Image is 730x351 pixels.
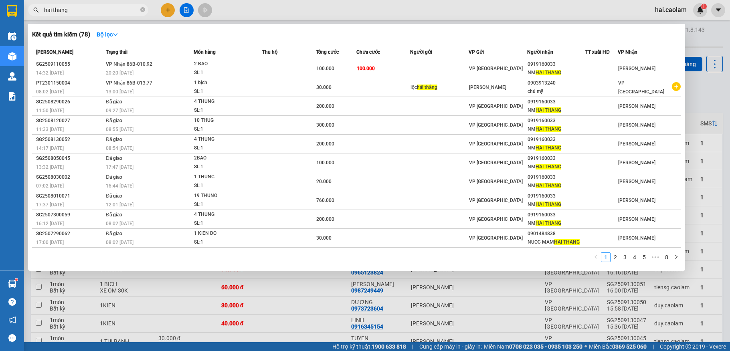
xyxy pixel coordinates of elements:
span: VP Nhận [618,49,637,55]
span: 08:55 [DATE] [106,127,133,132]
img: warehouse-icon [8,280,16,288]
span: 300.000 [316,122,334,128]
span: VP [GEOGRAPHIC_DATA] [469,160,523,165]
div: 0919160033 [528,117,585,125]
span: 200.000 [316,216,334,222]
span: Đã giao [106,155,122,161]
button: Bộ lọcdown [90,28,125,41]
div: SL: 1 [194,163,254,171]
li: Next 5 Pages [649,252,662,262]
strong: Bộ lọc [97,31,118,38]
li: 4 [630,252,639,262]
span: 30.000 [316,235,332,241]
span: Đã giao [106,193,122,199]
li: 3 [620,252,630,262]
span: 17:47 [DATE] [106,164,133,170]
span: message [8,334,16,342]
div: 2BAO [194,154,254,163]
button: right [671,252,681,262]
button: left [591,252,601,262]
span: 20:20 [DATE] [106,70,133,76]
span: HAI THANG [536,70,561,75]
div: 4 THUNG [194,135,254,144]
div: SL: 1 [194,69,254,77]
span: VP [GEOGRAPHIC_DATA] [618,80,664,95]
img: solution-icon [8,92,16,101]
span: [PERSON_NAME] [618,216,655,222]
a: 5 [640,253,649,262]
sup: 1 [15,278,18,281]
span: Đã giao [106,212,122,218]
span: HAI THANG [536,107,561,113]
span: 08:02 [DATE] [106,240,133,245]
div: SG2508050045 [36,154,103,163]
span: Đã giao [106,99,122,105]
div: NM [528,144,585,152]
span: Đã giao [106,174,122,180]
span: Chưa cước [356,49,380,55]
span: down [113,32,118,37]
span: ••• [649,252,662,262]
li: Next Page [671,252,681,262]
span: [PERSON_NAME] [618,198,655,203]
span: 08:02 [DATE] [106,221,133,226]
span: [PERSON_NAME] [36,49,73,55]
span: VP [GEOGRAPHIC_DATA] [469,216,523,222]
a: 3 [621,253,629,262]
img: warehouse-icon [8,52,16,61]
span: 17:00 [DATE] [36,240,64,245]
div: SG2509110055 [36,60,103,69]
span: 08:54 [DATE] [106,145,133,151]
div: SL: 1 [194,125,254,134]
span: 100.000 [357,66,375,71]
div: 0919160033 [528,98,585,106]
span: 100.000 [316,160,334,165]
span: HAI THANG [536,164,561,169]
div: 0919160033 [528,173,585,182]
div: SL: 1 [194,87,254,96]
div: NM [528,125,585,133]
div: SG2508010071 [36,192,103,200]
span: VP Gửi [469,49,484,55]
span: search [33,7,39,13]
a: 1 [601,253,610,262]
span: 100.000 [316,66,334,71]
div: SG2507300059 [36,211,103,219]
div: chú mỹ [528,87,585,96]
h3: Kết quả tìm kiếm ( 78 ) [32,30,90,39]
span: notification [8,316,16,324]
div: NM [528,106,585,115]
span: TT xuất HĐ [585,49,610,55]
span: 09:27 [DATE] [106,108,133,113]
span: 07:02 [DATE] [36,183,64,189]
span: right [674,254,679,259]
span: HAI THANG [536,145,561,151]
div: 0919160033 [528,154,585,163]
span: 16:12 [DATE] [36,221,64,226]
div: 4 THUNG [194,97,254,106]
span: question-circle [8,298,16,306]
div: 19 THUNG [194,192,254,200]
div: 1 KIEN DO [194,229,254,238]
span: 11:33 [DATE] [36,127,64,132]
div: PT2301150004 [36,79,103,87]
div: 0919160033 [528,135,585,144]
span: HAI THANG [536,220,561,226]
div: SL: 1 [194,238,254,247]
img: logo-vxr [7,5,17,17]
span: 760.000 [316,198,334,203]
div: lộc [410,83,468,92]
div: 0919160033 [528,211,585,219]
a: 2 [611,253,620,262]
span: [PERSON_NAME] [618,160,655,165]
span: plus-circle [672,82,681,91]
div: SG2508030002 [36,173,103,182]
span: VP [GEOGRAPHIC_DATA] [469,122,523,128]
img: warehouse-icon [8,32,16,40]
span: 200.000 [316,141,334,147]
div: SG2508120027 [36,117,103,125]
div: 2 BAO [194,60,254,69]
a: 8 [662,253,671,262]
